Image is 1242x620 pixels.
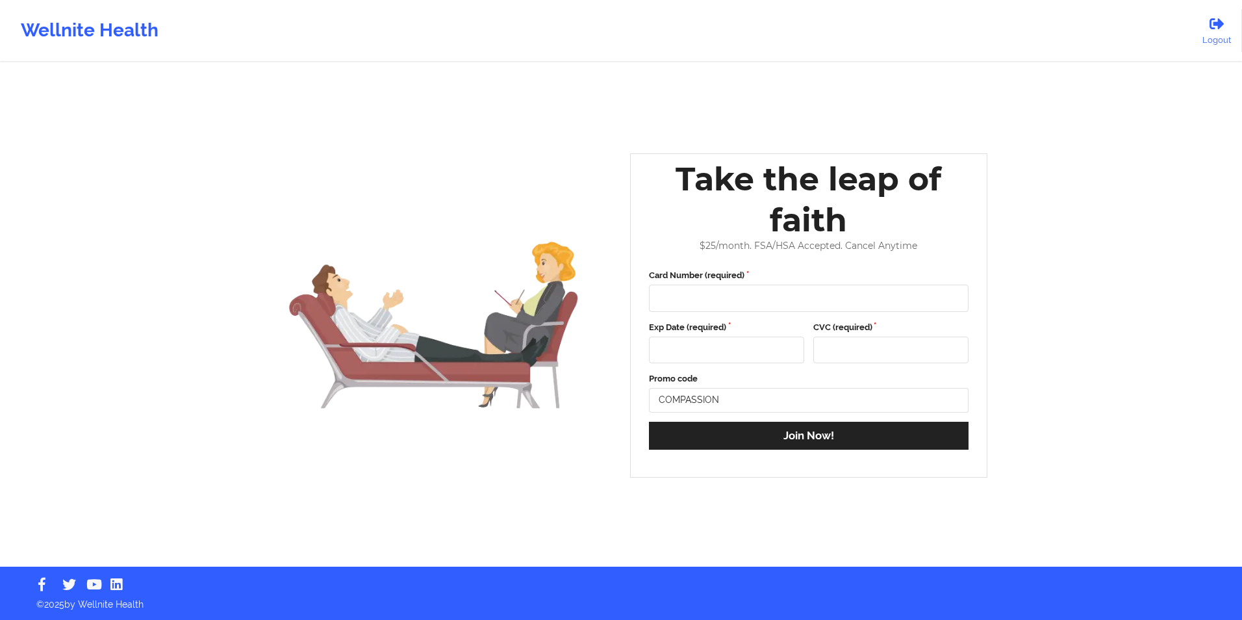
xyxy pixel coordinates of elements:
iframe: Secure CVC input frame [821,344,960,355]
label: Exp Date (required) [649,321,804,334]
label: Promo code [649,372,969,385]
iframe: Secure card number input frame [657,293,960,304]
button: Join Now! [649,422,969,450]
iframe: Secure expiration date input frame [657,344,796,355]
label: CVC (required) [813,321,969,334]
img: wellnite-stripe-payment-hero_200.07efaa51.png [264,194,603,436]
a: Logout [1191,9,1242,52]
p: © 2025 by Wellnite Health [27,589,1215,611]
label: Card Number (required) [649,269,969,282]
div: Take the leap of faith [640,159,978,240]
div: $ 25 /month. FSA/HSA Accepted. Cancel Anytime [640,240,978,252]
input: Enter promo code [649,388,969,413]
